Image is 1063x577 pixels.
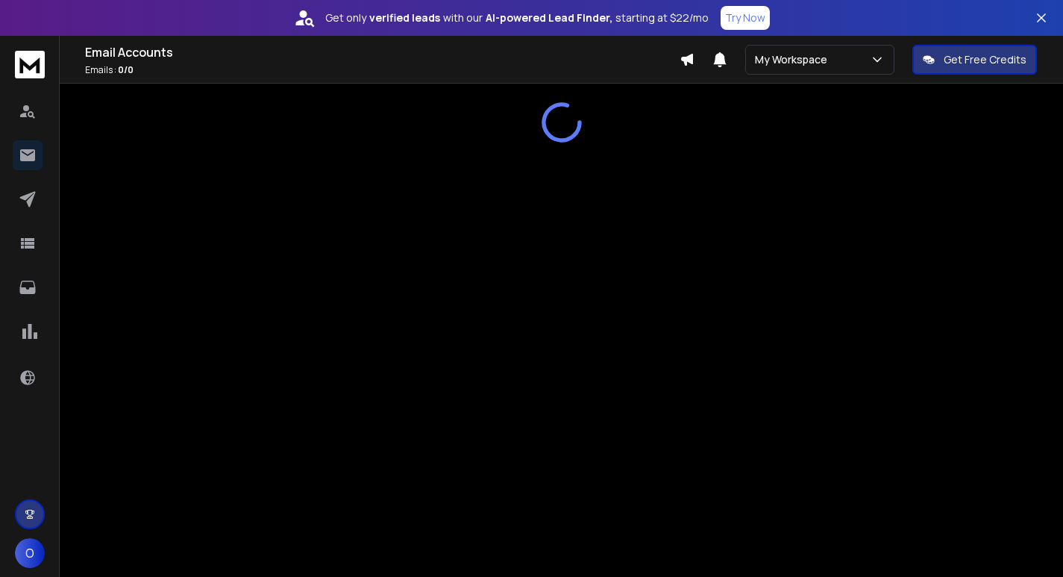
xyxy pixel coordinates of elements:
p: Get Free Credits [944,52,1026,67]
p: Emails : [85,64,680,76]
p: Try Now [725,10,765,25]
strong: AI-powered Lead Finder, [486,10,612,25]
h1: Email Accounts [85,43,680,61]
strong: verified leads [369,10,440,25]
p: Get only with our starting at $22/mo [325,10,709,25]
button: O [15,538,45,568]
img: logo [15,51,45,78]
button: Get Free Credits [912,45,1037,75]
button: Try Now [721,6,770,30]
p: My Workspace [755,52,833,67]
span: 0 / 0 [118,63,134,76]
